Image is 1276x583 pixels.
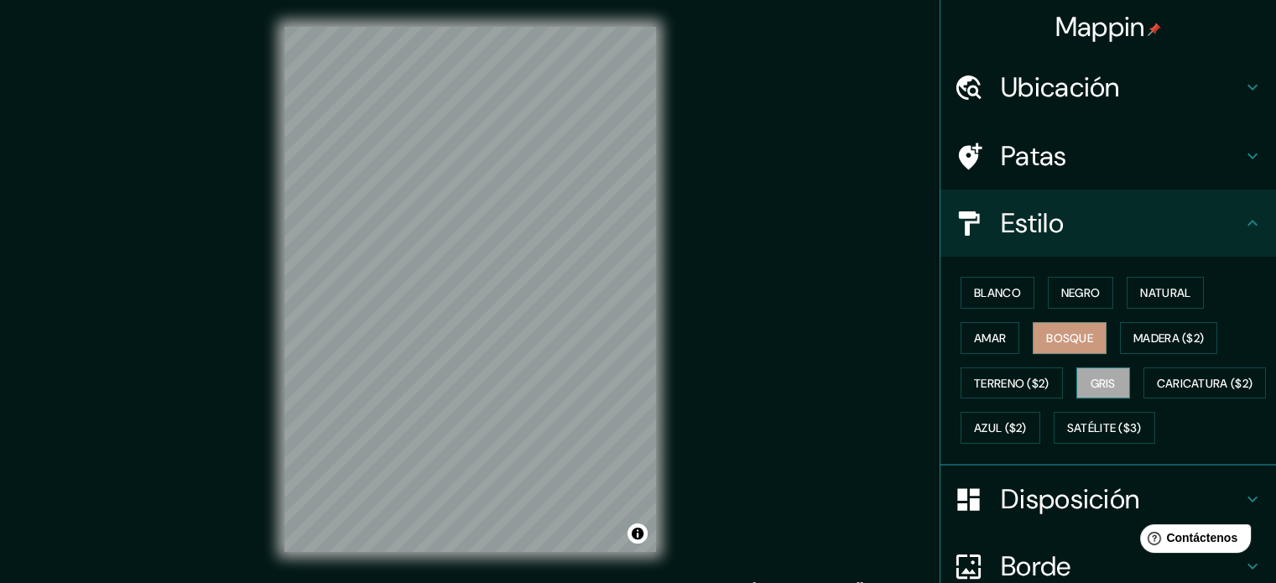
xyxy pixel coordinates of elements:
font: Madera ($2) [1133,331,1204,346]
font: Mappin [1055,9,1145,44]
button: Gris [1076,367,1130,399]
div: Ubicación [940,54,1276,121]
font: Natural [1140,285,1190,300]
font: Blanco [974,285,1021,300]
font: Patas [1001,138,1067,174]
img: pin-icon.png [1148,23,1161,36]
button: Negro [1048,277,1114,309]
font: Azul ($2) [974,421,1027,436]
font: Negro [1061,285,1101,300]
font: Caricatura ($2) [1157,376,1253,391]
font: Satélite ($3) [1067,421,1142,436]
button: Caricatura ($2) [1143,367,1267,399]
font: Bosque [1046,331,1093,346]
font: Disposición [1001,481,1139,517]
button: Bosque [1033,322,1107,354]
font: Ubicación [1001,70,1120,105]
font: Gris [1091,376,1116,391]
button: Amar [961,322,1019,354]
button: Azul ($2) [961,412,1040,444]
div: Estilo [940,190,1276,257]
font: Estilo [1001,206,1064,241]
iframe: Lanzador de widgets de ayuda [1127,518,1258,565]
button: Satélite ($3) [1054,412,1155,444]
button: Activar o desactivar atribución [628,523,648,544]
canvas: Mapa [284,27,656,552]
button: Natural [1127,277,1204,309]
div: Disposición [940,466,1276,533]
div: Patas [940,122,1276,190]
font: Amar [974,331,1006,346]
button: Blanco [961,277,1034,309]
button: Terreno ($2) [961,367,1063,399]
button: Madera ($2) [1120,322,1217,354]
font: Terreno ($2) [974,376,1049,391]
